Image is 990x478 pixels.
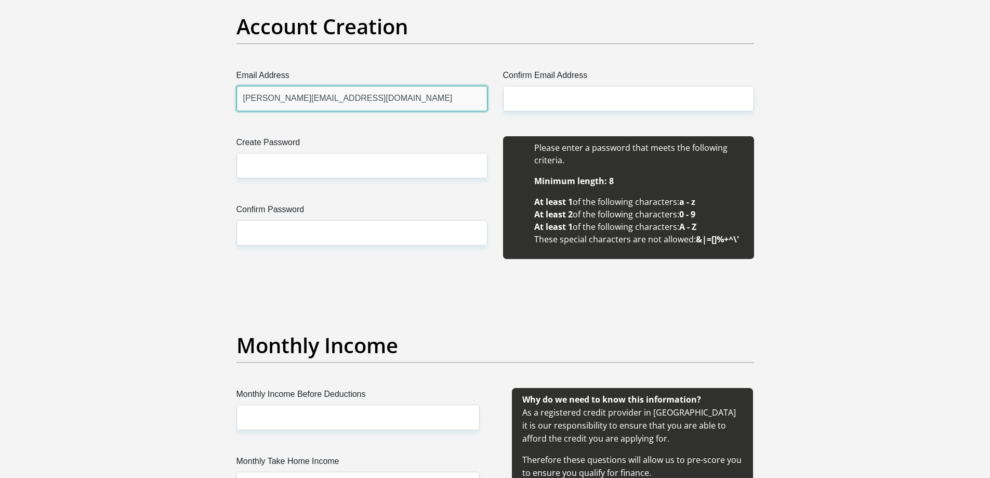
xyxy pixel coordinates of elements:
li: These special characters are not allowed: [534,233,744,246]
label: Monthly Take Home Income [236,455,480,472]
h2: Account Creation [236,14,754,39]
b: &|=[]%+^\' [696,234,739,245]
b: At least 2 [534,209,573,220]
input: Email Address [236,86,487,111]
b: Minimum length: 8 [534,175,614,187]
input: Confirm Password [236,220,487,246]
li: of the following characters: [534,208,744,221]
label: Email Address [236,69,487,86]
label: Confirm Password [236,203,487,220]
b: At least 1 [534,221,573,232]
li: of the following characters: [534,196,744,208]
h2: Monthly Income [236,333,754,358]
label: Create Password [236,136,487,153]
b: Why do we need to know this information? [522,394,701,405]
input: Confirm Email Address [503,86,754,111]
li: Please enter a password that meets the following criteria. [534,141,744,166]
label: Monthly Income Before Deductions [236,388,480,405]
b: a - z [679,196,695,208]
input: Monthly Income Before Deductions [236,405,480,430]
li: of the following characters: [534,221,744,233]
b: 0 - 9 [679,209,695,220]
b: A - Z [679,221,696,232]
b: At least 1 [534,196,573,208]
label: Confirm Email Address [503,69,754,86]
input: Create Password [236,153,487,178]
